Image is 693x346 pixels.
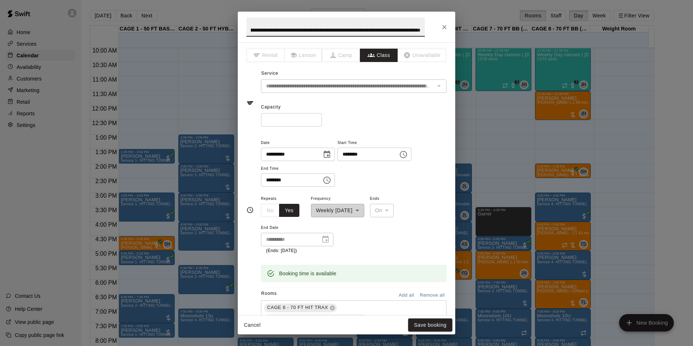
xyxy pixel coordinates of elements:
[360,49,398,62] button: Class
[264,304,337,312] div: CAGE 6 - 70 FT HIT TRAX
[322,49,360,62] span: The type of an existing booking cannot be changed
[285,49,323,62] span: The type of an existing booking cannot be changed
[261,138,335,148] span: Date
[241,318,264,332] button: Cancel
[279,267,336,280] div: Booking time is available
[261,291,277,296] span: Rooms
[337,138,411,148] span: Start Time
[246,206,254,214] svg: Timing
[261,104,281,110] span: Capacity
[246,49,285,62] span: The type of an existing booking cannot be changed
[264,315,361,322] span: CAGE 7 - 70 FT BB (w/ pitching mound)
[434,314,444,324] button: Open
[261,79,447,93] div: The service of an existing booking cannot be changed
[370,204,394,217] div: On
[264,314,367,323] div: CAGE 7 - 70 FT BB (w/ pitching mound)
[370,194,394,204] span: Ends
[438,21,451,34] button: Close
[320,173,334,188] button: Choose time, selected time is 11:30 AM
[261,223,333,233] span: End Date
[246,99,254,107] svg: Service
[261,164,335,174] span: End Time
[398,49,447,62] span: The type of an existing booking cannot be changed
[311,194,364,204] span: Frequency
[408,318,452,332] button: Save booking
[279,204,299,217] button: Yes
[261,204,299,217] div: outlined button group
[264,304,331,311] span: CAGE 6 - 70 FT HIT TRAX
[418,290,447,301] button: Remove all
[261,194,305,204] span: Repeats
[396,147,411,162] button: Choose time, selected time is 10:00 AM
[395,290,418,301] button: Add all
[261,71,278,76] span: Service
[320,147,334,162] button: Choose date, selected date is Oct 15, 2025
[266,247,328,255] p: (Ends: [DATE])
